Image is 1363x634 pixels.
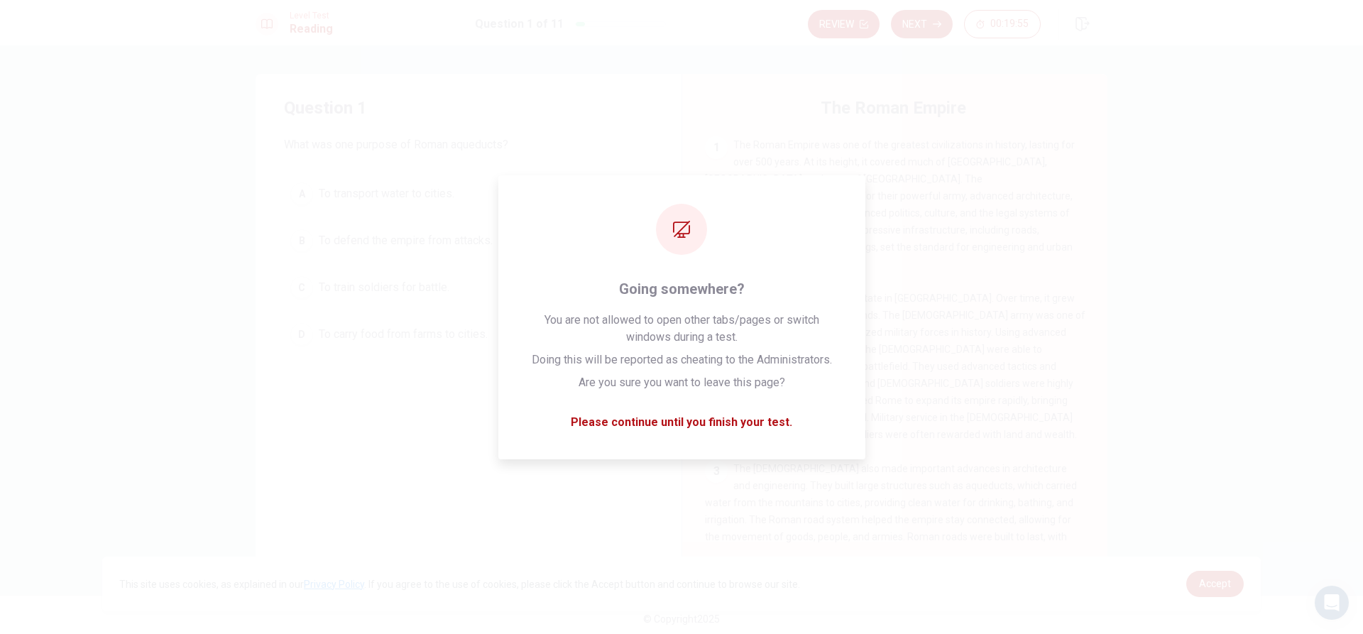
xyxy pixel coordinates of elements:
[821,97,966,119] h4: The Roman Empire
[319,232,493,249] span: To defend the empire from attacks.
[475,16,564,33] h1: Question 1 of 11
[891,10,953,38] button: Next
[102,557,1261,611] div: cookieconsent
[290,182,313,205] div: A
[1199,578,1231,589] span: Accept
[290,229,313,252] div: B
[990,18,1029,30] span: 00:19:55
[643,613,720,625] span: © Copyright 2025
[705,290,728,312] div: 2
[319,185,454,202] span: To transport water to cities.
[319,326,488,343] span: To carry food from farms to cities.
[284,176,653,212] button: ATo transport water to cities.
[705,293,1085,440] span: Rome began as a small city-state in [GEOGRAPHIC_DATA]. Over time, it grew by conquering neighbori...
[1186,571,1244,597] a: dismiss cookie message
[705,136,728,159] div: 1
[964,10,1041,38] button: 00:19:55
[705,460,728,483] div: 3
[284,136,653,153] span: What was one purpose of Roman aqueducts?
[284,317,653,352] button: DTo carry food from farms to cities.
[284,223,653,258] button: BTo defend the empire from attacks.
[319,279,449,296] span: To train soldiers for battle.
[1315,586,1349,620] div: Open Intercom Messenger
[284,97,653,119] h4: Question 1
[705,139,1075,270] span: The Roman Empire was one of the greatest civilizations in history, lasting for over 500 years. At...
[304,579,364,590] a: Privacy Policy
[290,323,313,346] div: D
[705,463,1083,611] span: The [DEMOGRAPHIC_DATA] also made important advances in architecture and engineering. They built l...
[284,270,653,305] button: CTo train soldiers for battle.
[808,10,880,38] button: Review
[290,276,313,299] div: C
[119,579,800,590] span: This site uses cookies, as explained in our . If you agree to the use of cookies, please click th...
[290,11,333,21] span: Level Test
[290,21,333,38] h1: Reading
